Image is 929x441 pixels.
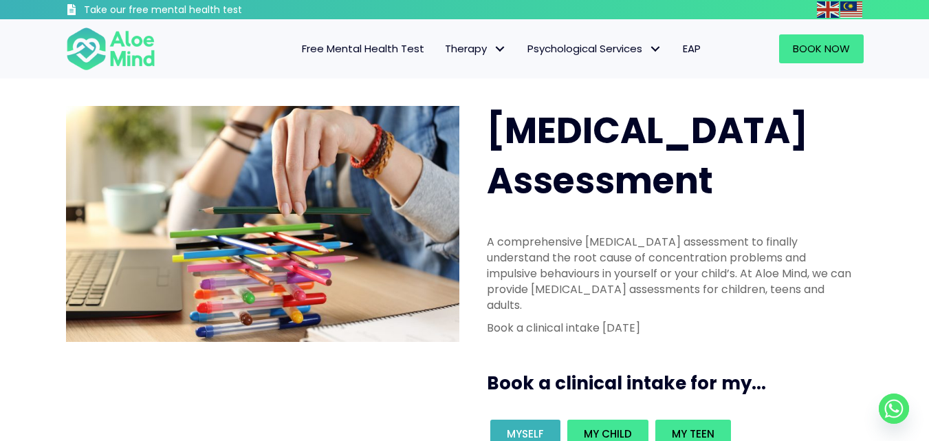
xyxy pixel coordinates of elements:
img: ADHD photo [66,106,459,342]
span: Psychological Services: submenu [646,39,666,59]
span: [MEDICAL_DATA] Assessment [487,105,808,206]
a: Psychological ServicesPsychological Services: submenu [517,34,673,63]
span: Psychological Services [527,41,662,56]
a: Malay [840,1,864,17]
span: My teen [672,427,714,441]
span: Therapy: submenu [490,39,510,59]
h3: Take our free mental health test [84,3,316,17]
a: English [817,1,840,17]
p: A comprehensive [MEDICAL_DATA] assessment to finally understand the root cause of concentration p... [487,234,855,314]
span: Book Now [793,41,850,56]
a: Book Now [779,34,864,63]
h3: Book a clinical intake for my... [487,371,869,396]
nav: Menu [173,34,711,63]
span: EAP [683,41,701,56]
img: Aloe mind Logo [66,26,155,72]
a: TherapyTherapy: submenu [435,34,517,63]
a: Free Mental Health Test [292,34,435,63]
a: Whatsapp [879,394,909,424]
img: en [817,1,839,18]
img: ms [840,1,862,18]
span: My child [584,427,632,441]
span: Myself [507,427,544,441]
a: Take our free mental health test [66,3,316,19]
p: Book a clinical intake [DATE] [487,320,855,336]
a: EAP [673,34,711,63]
span: Free Mental Health Test [302,41,424,56]
span: Therapy [445,41,507,56]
